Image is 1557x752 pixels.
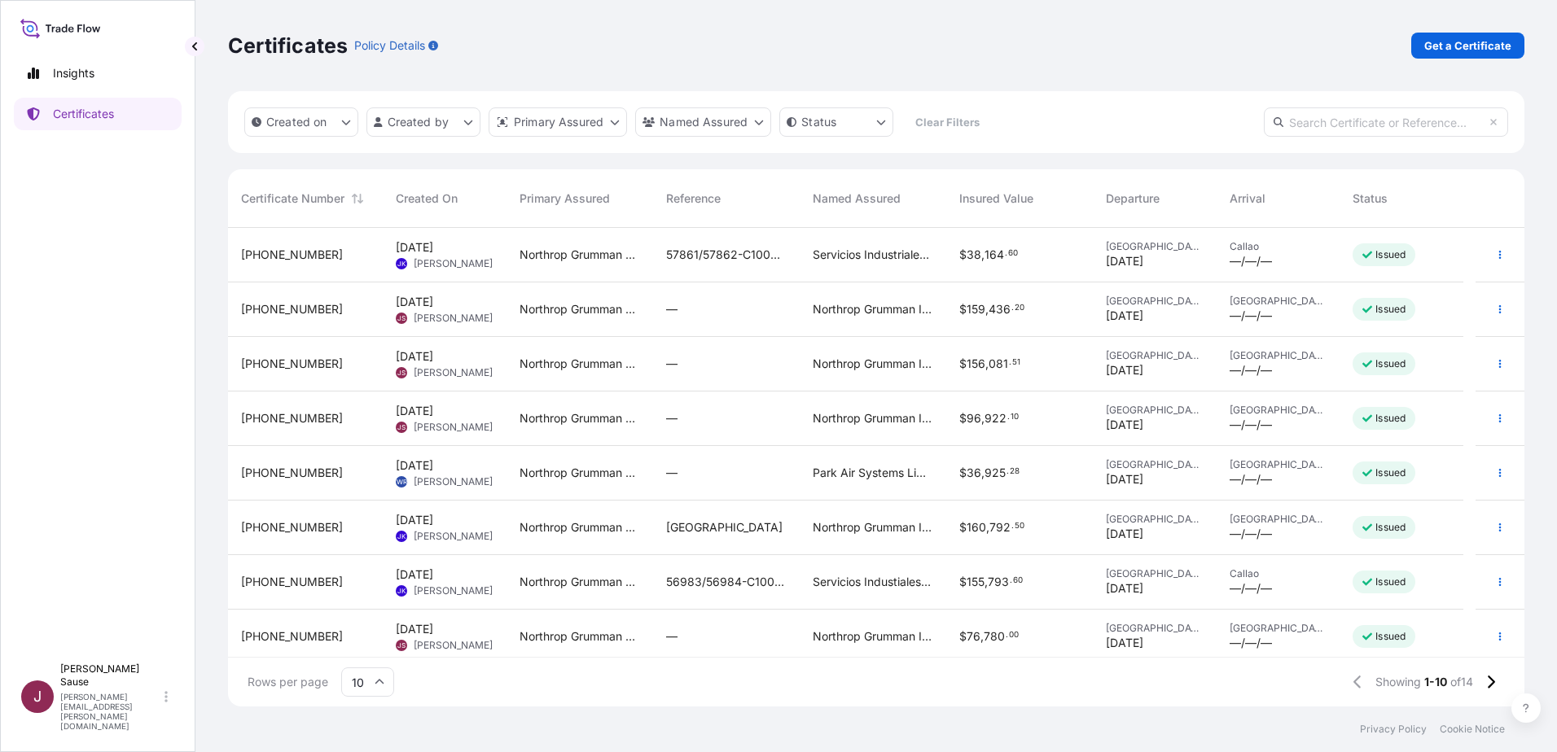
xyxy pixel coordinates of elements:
p: Issued [1375,630,1406,643]
span: . [1007,414,1010,420]
span: $ [959,631,967,642]
span: Northrop Grumman International Trading, Inc. [813,628,933,645]
span: 780 [984,631,1005,642]
span: [DATE] [1106,635,1143,651]
a: Insights [14,57,182,90]
span: [DATE] [396,566,433,583]
button: Clear Filters [901,109,993,135]
span: . [1010,578,1012,584]
span: JS [397,637,406,654]
span: , [985,358,989,369]
a: Certificates [14,98,182,130]
p: [PERSON_NAME] Sause [60,662,161,689]
span: Servicios Industriales de la Marina S.A. [813,247,933,263]
span: [GEOGRAPHIC_DATA] [1106,240,1204,253]
span: Departure [1106,190,1160,207]
span: Servicios Industiales de la Marine S.A. [813,574,933,590]
span: [GEOGRAPHIC_DATA] [1106,458,1204,471]
span: JS [397,365,406,381]
span: [GEOGRAPHIC_DATA] [1230,458,1327,471]
p: Certificates [53,106,114,122]
button: createdBy Filter options [366,107,480,137]
span: JS [397,310,406,326]
span: Status [1353,190,1388,207]
span: $ [959,522,967,533]
span: [PERSON_NAME] [414,584,493,597]
span: 436 [989,304,1011,315]
p: Issued [1375,303,1406,316]
p: Status [801,114,836,130]
span: . [1006,632,1008,638]
span: 156 [967,358,985,369]
span: 50 [1015,523,1024,529]
span: [GEOGRAPHIC_DATA] [1106,513,1204,526]
span: [GEOGRAPHIC_DATA] [1106,349,1204,362]
span: $ [959,467,967,479]
span: Northrop Grumman International Trading, Inc. [813,356,933,372]
span: 60 [1008,251,1018,256]
span: [PHONE_NUMBER] [241,574,343,590]
span: Named Assured [813,190,901,207]
p: Insights [53,65,94,81]
span: Northrop Grumman Corporation [520,574,640,590]
span: 793 [988,576,1009,588]
span: [DATE] [1106,308,1143,324]
span: [PHONE_NUMBER] [241,628,343,645]
button: distributor Filter options [489,107,627,137]
span: 76 [967,631,980,642]
span: [GEOGRAPHIC_DATA] [1106,622,1204,635]
span: 36 [967,467,981,479]
span: [DATE] [396,512,433,528]
button: Sort [348,189,367,208]
p: Named Assured [660,114,748,130]
span: Park Air Systems Limited [813,465,933,481]
span: 155 [967,576,985,588]
span: $ [959,304,967,315]
span: [DATE] [396,457,433,474]
a: Cookie Notice [1440,723,1505,736]
span: 28 [1010,469,1020,474]
span: Arrival [1230,190,1265,207]
span: —/—/— [1230,362,1272,378]
span: [PHONE_NUMBER] [241,356,343,372]
span: —/—/— [1230,635,1272,651]
span: Northrop Grumman Corporation [520,519,640,536]
span: , [980,631,984,642]
span: $ [959,249,967,260]
span: , [985,304,989,315]
span: WR [397,474,407,490]
span: [DATE] [1106,526,1143,542]
p: [PERSON_NAME][EMAIL_ADDRESS][PERSON_NAME][DOMAIN_NAME] [60,692,161,731]
a: Privacy Policy [1360,723,1427,736]
span: 96 [967,413,981,424]
span: [DATE] [396,403,433,419]
p: Certificates [228,33,348,59]
p: Issued [1375,466,1406,479]
span: . [1007,469,1009,474]
span: [PERSON_NAME] [414,530,493,543]
span: Rows per page [248,674,328,690]
span: 60 [1013,578,1023,584]
button: certificateStatus Filter options [779,107,893,137]
span: [PERSON_NAME] [414,366,493,379]
span: [PERSON_NAME] [414,421,493,434]
span: Created On [396,190,458,207]
span: Northrop Grumman Corporation [520,301,640,317]
span: [GEOGRAPHIC_DATA] [1106,295,1204,308]
span: , [981,467,985,479]
span: . [1011,305,1014,311]
span: $ [959,413,967,424]
span: 164 [985,249,1004,260]
span: JS [397,419,406,435]
span: [DATE] [396,294,433,310]
span: Primary Assured [520,190,610,207]
span: —/—/— [1230,580,1272,597]
p: Created on [266,114,327,130]
span: J [33,689,42,705]
span: 10 [1011,414,1019,420]
span: 792 [989,522,1011,533]
span: , [985,576,988,588]
span: 51 [1012,360,1020,365]
p: Clear Filters [915,114,980,130]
